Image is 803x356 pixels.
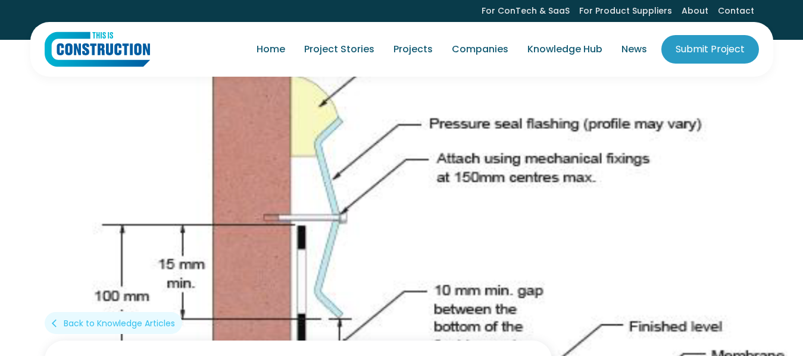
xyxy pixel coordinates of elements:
[45,31,150,67] img: This Is Construction Logo
[612,33,657,66] a: News
[247,33,295,66] a: Home
[442,33,518,66] a: Companies
[52,317,61,329] div: arrow_back_ios
[384,33,442,66] a: Projects
[45,312,182,334] a: arrow_back_iosBack to Knowledge Articles
[661,35,759,64] a: Submit Project
[295,33,384,66] a: Project Stories
[518,33,612,66] a: Knowledge Hub
[45,31,150,67] a: home
[64,317,175,329] div: Back to Knowledge Articles
[676,42,745,56] div: Submit Project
